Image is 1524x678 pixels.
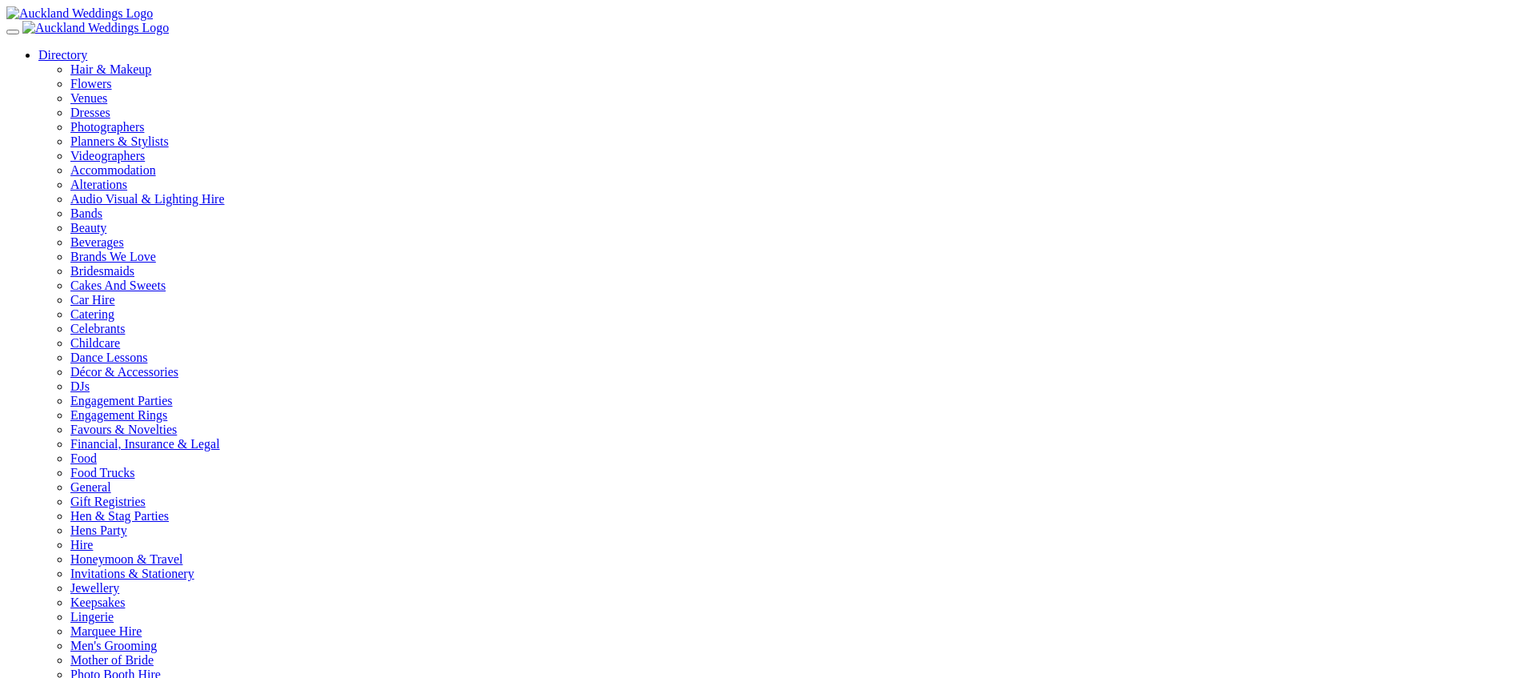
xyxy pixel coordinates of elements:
[70,62,1518,77] a: Hair & Makeup
[70,624,142,638] a: Marquee Hire
[70,581,119,595] a: Jewellery
[70,423,177,436] a: Favours & Novelties
[70,149,1518,163] a: Videographers
[70,466,134,479] a: Food Trucks
[70,293,115,307] a: Car Hire
[38,48,87,62] a: Directory
[70,365,178,379] a: Décor & Accessories
[70,134,1518,149] a: Planners & Stylists
[70,336,120,350] a: Childcare
[70,610,114,624] a: Lingerie
[70,192,225,206] a: Audio Visual & Lighting Hire
[70,279,166,292] a: Cakes And Sweets
[70,639,157,652] a: Men's Grooming
[70,77,1518,91] a: Flowers
[70,221,106,235] a: Beauty
[70,495,146,508] a: Gift Registries
[70,552,182,566] a: Honeymoon & Travel
[70,379,90,393] a: DJs
[70,307,114,321] a: Catering
[70,264,134,278] a: Bridesmaids
[70,120,1518,134] a: Photographers
[70,235,124,249] a: Beverages
[70,567,194,580] a: Invitations & Stationery
[70,351,147,364] a: Dance Lessons
[70,91,1518,106] a: Venues
[70,509,169,523] a: Hen & Stag Parties
[22,21,169,35] img: Auckland Weddings Logo
[70,596,125,609] a: Keepsakes
[70,408,167,422] a: Engagement Rings
[70,207,102,220] a: Bands
[70,163,156,177] a: Accommodation
[70,451,97,465] a: Food
[70,538,93,552] a: Hire
[70,437,220,451] a: Financial, Insurance & Legal
[70,322,125,335] a: Celebrants
[70,178,127,191] a: Alterations
[6,6,153,21] img: Auckland Weddings Logo
[70,250,156,263] a: Brands We Love
[6,30,19,34] button: Menu
[70,653,154,667] a: Mother of Bride
[70,394,173,407] a: Engagement Parties
[70,106,1518,120] a: Dresses
[70,524,127,537] a: Hens Party
[70,480,111,494] a: General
